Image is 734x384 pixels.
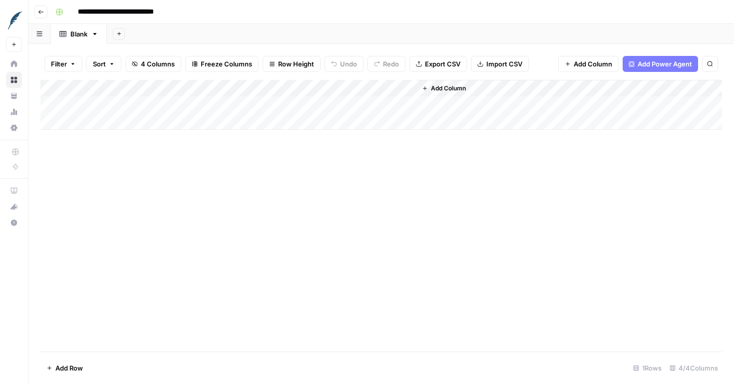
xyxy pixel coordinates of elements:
[44,56,82,72] button: Filter
[6,120,22,136] a: Settings
[6,215,22,231] button: Help + Support
[6,183,22,199] a: AirOps Academy
[623,56,698,72] button: Add Power Agent
[201,59,252,69] span: Freeze Columns
[6,104,22,120] a: Usage
[486,59,522,69] span: Import CSV
[638,59,692,69] span: Add Power Agent
[278,59,314,69] span: Row Height
[51,59,67,69] span: Filter
[70,29,87,39] div: Blank
[185,56,259,72] button: Freeze Columns
[263,56,321,72] button: Row Height
[325,56,364,72] button: Undo
[409,56,467,72] button: Export CSV
[425,59,460,69] span: Export CSV
[6,199,22,215] button: What's new?
[574,59,612,69] span: Add Column
[40,360,89,376] button: Add Row
[558,56,619,72] button: Add Column
[6,88,22,104] a: Your Data
[86,56,121,72] button: Sort
[55,363,83,373] span: Add Row
[125,56,181,72] button: 4 Columns
[471,56,529,72] button: Import CSV
[141,59,175,69] span: 4 Columns
[6,56,22,72] a: Home
[6,199,21,214] div: What's new?
[418,82,470,95] button: Add Column
[666,360,722,376] div: 4/4 Columns
[6,72,22,88] a: Browse
[431,84,466,93] span: Add Column
[383,59,399,69] span: Redo
[6,11,24,29] img: FreeWill Logo
[629,360,666,376] div: 1 Rows
[367,56,405,72] button: Redo
[51,24,107,44] a: Blank
[93,59,106,69] span: Sort
[6,8,22,33] button: Workspace: FreeWill
[340,59,357,69] span: Undo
